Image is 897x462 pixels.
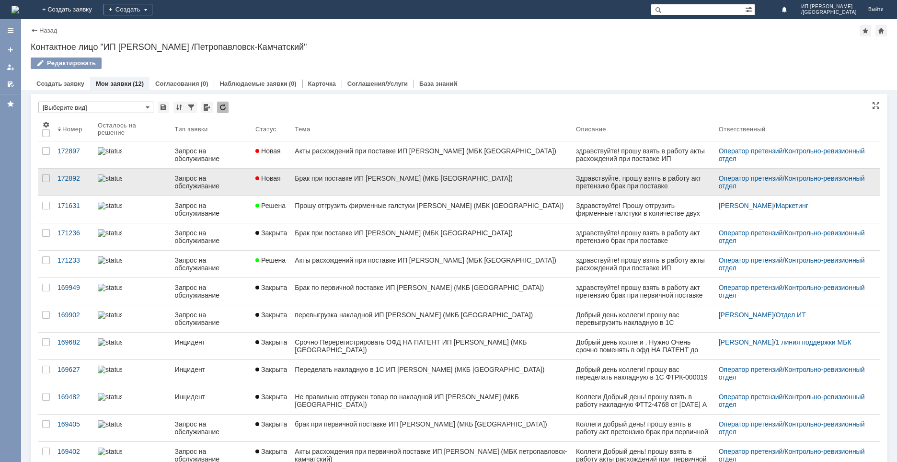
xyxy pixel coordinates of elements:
[174,338,248,346] div: Инцидент
[255,147,281,155] span: Новая
[719,174,867,190] a: Контрольно-ревизионный отдел
[174,126,207,133] div: Тип заявки
[185,102,197,113] div: Фильтрация...
[98,448,122,455] img: statusbar-100 (1).png
[54,333,94,359] a: 169682
[94,278,171,305] a: statusbar-100 (1).png
[171,117,252,141] th: Тип заявки
[719,202,774,209] a: [PERSON_NAME]
[57,174,90,182] div: 172892
[98,420,122,428] img: statusbar-0 (1).png
[54,169,94,196] a: 172892
[719,229,868,244] div: /
[719,338,868,346] div: /
[255,202,286,209] span: Решена
[295,256,568,264] div: Акты расхождений при поставке ИП [PERSON_NAME] (МБК [GEOGRAPHIC_DATA])
[776,338,851,346] a: 1 линия поддержки МБК
[217,102,229,113] div: Обновлять список
[11,6,19,13] img: logo
[255,126,276,133] div: Статус
[54,117,94,141] th: Номер
[94,305,171,332] a: statusbar-100 (1).png
[252,305,291,332] a: Закрыта
[291,169,572,196] a: Брак при поставке ИП [PERSON_NAME] (МКБ [GEOGRAPHIC_DATA])
[98,393,122,401] img: statusbar-0 (1).png
[171,141,252,168] a: Запрос на обслуживание
[289,80,297,87] div: (0)
[98,122,160,136] div: Осталось на решение
[719,202,868,209] div: /
[719,147,783,155] a: Оператор претензий
[291,117,572,141] th: Тема
[719,284,783,291] a: Оператор претензий
[719,420,783,428] a: Оператор претензий
[252,196,291,223] a: Решена
[252,117,291,141] th: Статус
[719,311,774,319] a: [PERSON_NAME]
[3,77,18,92] a: Мои согласования
[291,333,572,359] a: Срочно Перерегистрировать ОФД НА ПАТЕНТ ИП [PERSON_NAME] (МКБ [GEOGRAPHIC_DATA])
[173,102,185,113] div: Сортировка...
[103,4,152,15] div: Создать
[31,42,887,52] div: Контактное лицо "ИП [PERSON_NAME] /Петропавловск-Камчатский"
[54,278,94,305] a: 169949
[174,420,248,436] div: Запрос на обслуживание
[98,202,122,209] img: statusbar-100 (1).png
[719,366,867,381] a: Контрольно-ревизионный отдел
[291,196,572,223] a: Прошу отгрузить фирменные галстуки [PERSON_NAME] (МБК [GEOGRAPHIC_DATA])
[94,141,171,168] a: statusbar-100 (1).png
[174,284,248,299] div: Запрос на обслуживание
[347,80,408,87] a: Соглашения/Услуги
[719,366,783,373] a: Оператор претензий
[719,284,868,299] div: /
[171,278,252,305] a: Запрос на обслуживание
[719,256,783,264] a: Оператор претензий
[252,141,291,168] a: Новая
[94,415,171,441] a: statusbar-0 (1).png
[94,387,171,414] a: statusbar-0 (1).png
[54,251,94,277] a: 171233
[255,174,281,182] span: Новая
[719,420,868,436] div: /
[94,169,171,196] a: statusbar-100 (1).png
[57,202,90,209] div: 171631
[171,223,252,250] a: Запрос на обслуживание
[295,174,568,182] div: Брак при поставке ИП [PERSON_NAME] (МКБ [GEOGRAPHIC_DATA])
[252,387,291,414] a: Закрыта
[252,278,291,305] a: Закрыта
[171,169,252,196] a: Запрос на обслуживание
[54,223,94,250] a: 171236
[252,223,291,250] a: Закрыта
[295,311,568,319] div: перевыгрузка накладной ИП [PERSON_NAME] (МКБ [GEOGRAPHIC_DATA])
[719,338,774,346] a: [PERSON_NAME]
[39,27,57,34] a: Назад
[719,256,867,272] a: Контрольно-ревизионный отдел
[801,10,857,15] span: /[GEOGRAPHIC_DATA]
[57,366,90,373] div: 169627
[94,333,171,359] a: statusbar-100 (1).png
[94,251,171,277] a: statusbar-100 (1).png
[291,223,572,250] a: Брак при поставке ИП [PERSON_NAME] (МБК [GEOGRAPHIC_DATA])
[255,420,287,428] span: Закрыта
[776,202,808,209] a: Маркетинг
[42,121,50,128] span: Настройки
[252,251,291,277] a: Решена
[255,311,287,319] span: Закрыта
[36,80,84,87] a: Создать заявку
[295,284,568,291] div: Брак по первичной поставке ИП [PERSON_NAME] (МКБ [GEOGRAPHIC_DATA])
[255,366,287,373] span: Закрыта
[719,393,868,408] div: /
[295,393,568,408] div: Не правильно отгружен товар по накладной ИП [PERSON_NAME] (МКБ [GEOGRAPHIC_DATA])
[54,360,94,387] a: 169627
[291,415,572,441] a: брак при первичной поставке ИП [PERSON_NAME] (МКБ [GEOGRAPHIC_DATA])
[54,305,94,332] a: 169902
[171,415,252,441] a: Запрос на обслуживание
[719,229,867,244] a: Контрольно-ревизионный отдел
[719,448,783,455] a: Оператор претензий
[219,80,287,87] a: Наблюдаемые заявки
[174,229,248,244] div: Запрос на обслуживание
[98,229,122,237] img: statusbar-100 (1).png
[171,360,252,387] a: Инцидент
[255,338,287,346] span: Закрыта
[201,80,208,87] div: (0)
